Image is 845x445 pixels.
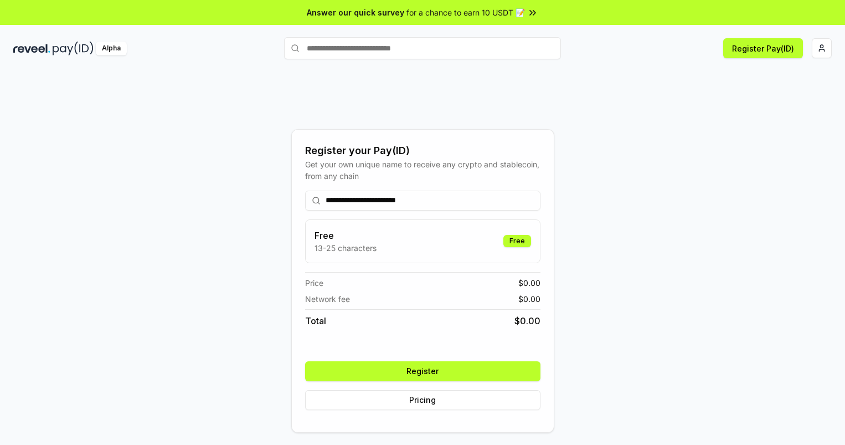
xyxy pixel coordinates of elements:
[96,42,127,55] div: Alpha
[305,390,540,410] button: Pricing
[723,38,803,58] button: Register Pay(ID)
[305,361,540,381] button: Register
[514,314,540,328] span: $ 0.00
[305,158,540,182] div: Get your own unique name to receive any crypto and stablecoin, from any chain
[406,7,525,18] span: for a chance to earn 10 USDT 📝
[305,314,326,328] span: Total
[518,293,540,305] span: $ 0.00
[307,7,404,18] span: Answer our quick survey
[315,242,377,254] p: 13-25 characters
[305,143,540,158] div: Register your Pay(ID)
[315,229,377,242] h3: Free
[503,235,531,247] div: Free
[53,42,94,55] img: pay_id
[305,277,323,289] span: Price
[518,277,540,289] span: $ 0.00
[305,293,350,305] span: Network fee
[13,42,50,55] img: reveel_dark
